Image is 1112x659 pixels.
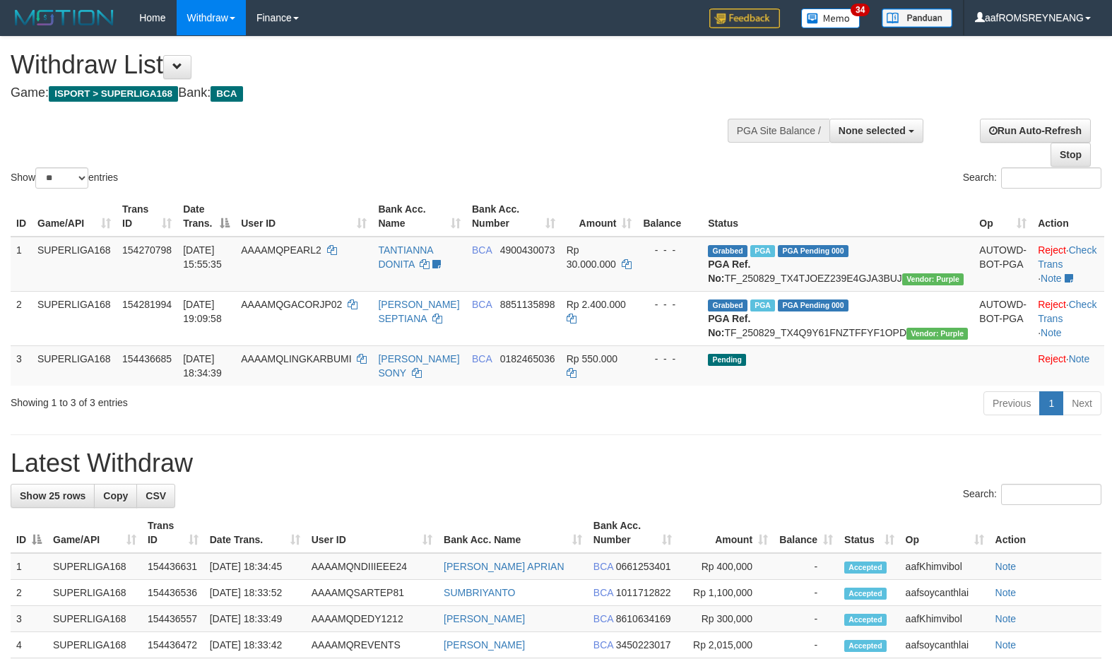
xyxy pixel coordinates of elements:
[593,639,613,651] span: BCA
[990,513,1101,553] th: Action
[183,244,222,270] span: [DATE] 15:55:35
[750,299,775,311] span: Marked by aafnonsreyleab
[1032,237,1104,292] td: · ·
[306,606,438,632] td: AAAAMQDEDY1212
[900,513,990,553] th: Op: activate to sort column ascending
[974,291,1032,345] td: AUTOWD-BOT-PGA
[844,588,887,600] span: Accepted
[103,490,128,501] span: Copy
[774,513,839,553] th: Balance: activate to sort column ascending
[177,196,235,237] th: Date Trans.: activate to sort column descending
[844,562,887,574] span: Accepted
[1038,244,1096,270] a: Check Trans
[378,244,433,270] a: TANTIANNA DONITA
[616,561,671,572] span: Copy 0661253401 to clipboard
[906,328,968,340] span: Vendor URL: https://trx4.1velocity.biz
[306,580,438,606] td: AAAAMQSARTEP81
[900,632,990,658] td: aafsoycanthlai
[11,86,727,100] h4: Game: Bank:
[204,606,306,632] td: [DATE] 18:33:49
[774,580,839,606] td: -
[204,553,306,580] td: [DATE] 18:34:45
[122,244,172,256] span: 154270798
[708,259,750,284] b: PGA Ref. No:
[616,613,671,624] span: Copy 8610634169 to clipboard
[438,513,588,553] th: Bank Acc. Name: activate to sort column ascending
[637,196,702,237] th: Balance
[20,490,85,501] span: Show 25 rows
[11,196,32,237] th: ID
[882,8,952,28] img: panduan.png
[122,299,172,310] span: 154281994
[241,299,342,310] span: AAAAMQGACORJP02
[702,237,974,292] td: TF_250829_TX4TJOEZ239E4GJA3BUJ
[1051,143,1091,167] a: Stop
[708,354,746,366] span: Pending
[444,613,525,624] a: [PERSON_NAME]
[900,553,990,580] td: aafKhimvibol
[1041,327,1062,338] a: Note
[378,299,459,324] a: [PERSON_NAME] SEPTIANA
[844,640,887,652] span: Accepted
[778,245,848,257] span: PGA Pending
[616,639,671,651] span: Copy 3450223017 to clipboard
[47,580,142,606] td: SUPERLIGA168
[11,606,47,632] td: 3
[1038,299,1066,310] a: Reject
[980,119,1091,143] a: Run Auto-Refresh
[11,291,32,345] td: 2
[204,632,306,658] td: [DATE] 18:33:42
[678,606,774,632] td: Rp 300,000
[774,553,839,580] td: -
[472,353,492,364] span: BCA
[235,196,372,237] th: User ID: activate to sort column ascending
[94,484,137,508] a: Copy
[142,606,204,632] td: 154436557
[593,613,613,624] span: BCA
[466,196,561,237] th: Bank Acc. Number: activate to sort column ascending
[32,196,117,237] th: Game/API: activate to sort column ascending
[593,587,613,598] span: BCA
[11,484,95,508] a: Show 25 rows
[801,8,860,28] img: Button%20Memo.svg
[32,345,117,386] td: SUPERLIGA168
[678,580,774,606] td: Rp 1,100,000
[995,613,1017,624] a: Note
[1063,391,1101,415] a: Next
[136,484,175,508] a: CSV
[839,513,900,553] th: Status: activate to sort column ascending
[702,291,974,345] td: TF_250829_TX4Q9Y61FNZTFFYF1OPD
[122,353,172,364] span: 154436685
[708,299,747,311] span: Grabbed
[11,449,1101,477] h1: Latest Withdraw
[1032,291,1104,345] td: · ·
[728,119,829,143] div: PGA Site Balance /
[1038,244,1066,256] a: Reject
[829,119,923,143] button: None selected
[678,632,774,658] td: Rp 2,015,000
[643,243,697,257] div: - - -
[32,291,117,345] td: SUPERLIGA168
[11,167,118,189] label: Show entries
[117,196,177,237] th: Trans ID: activate to sort column ascending
[142,580,204,606] td: 154436536
[35,167,88,189] select: Showentries
[1038,353,1066,364] a: Reject
[643,352,697,366] div: - - -
[1032,345,1104,386] td: ·
[211,86,242,102] span: BCA
[900,606,990,632] td: aafKhimvibol
[444,587,515,598] a: SUMBRIYANTO
[561,196,638,237] th: Amount: activate to sort column ascending
[11,237,32,292] td: 1
[500,244,555,256] span: Copy 4900430073 to clipboard
[142,553,204,580] td: 154436631
[500,353,555,364] span: Copy 0182465036 to clipboard
[708,245,747,257] span: Grabbed
[47,553,142,580] td: SUPERLIGA168
[778,299,848,311] span: PGA Pending
[11,632,47,658] td: 4
[306,513,438,553] th: User ID: activate to sort column ascending
[983,391,1040,415] a: Previous
[1069,353,1090,364] a: Note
